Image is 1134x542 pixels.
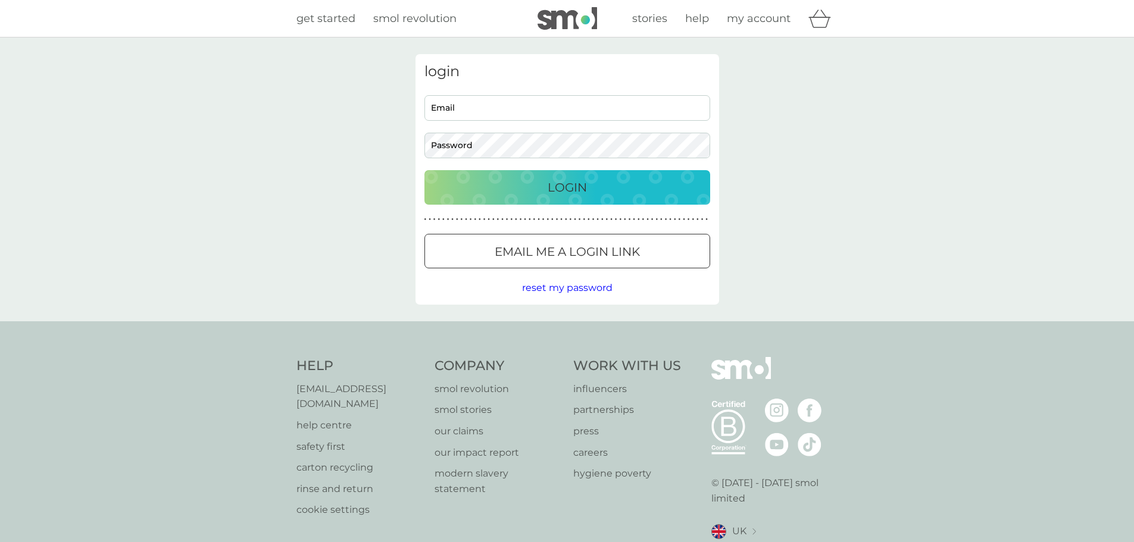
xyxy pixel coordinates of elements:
[565,217,567,223] p: ●
[579,217,581,223] p: ●
[685,10,709,27] a: help
[447,217,449,223] p: ●
[808,7,838,30] div: basket
[665,217,667,223] p: ●
[798,433,821,456] img: visit the smol Tiktok page
[296,357,423,375] h4: Help
[474,217,476,223] p: ●
[583,217,585,223] p: ●
[632,10,667,27] a: stories
[296,10,355,27] a: get started
[451,217,454,223] p: ●
[732,524,746,539] span: UK
[560,217,563,223] p: ●
[596,217,599,223] p: ●
[470,217,472,223] p: ●
[492,217,495,223] p: ●
[696,217,699,223] p: ●
[574,217,576,223] p: ●
[798,399,821,422] img: visit the smol Facebook page
[632,12,667,25] span: stories
[573,466,681,481] a: hygiene poverty
[296,439,423,455] a: safety first
[592,217,595,223] p: ●
[655,217,658,223] p: ●
[435,402,561,418] a: smol stories
[570,217,572,223] p: ●
[465,217,467,223] p: ●
[669,217,671,223] p: ●
[660,217,663,223] p: ●
[495,242,640,261] p: Email me a login link
[533,217,536,223] p: ●
[424,217,427,223] p: ●
[424,63,710,80] h3: login
[296,418,423,433] a: help centre
[683,217,685,223] p: ●
[674,217,676,223] p: ●
[688,217,690,223] p: ●
[679,217,681,223] p: ●
[435,445,561,460] a: our impact report
[573,402,681,418] p: partnerships
[522,282,613,293] span: reset my password
[296,481,423,497] a: rinse and return
[573,381,681,397] a: influencers
[296,460,423,475] a: carton recycling
[638,217,640,223] p: ●
[646,217,649,223] p: ●
[424,170,710,205] button: Login
[624,217,626,223] p: ●
[438,217,440,223] p: ●
[435,381,561,397] a: smol revolution
[520,217,522,223] p: ●
[711,357,771,397] img: smol
[529,217,531,223] p: ●
[506,217,508,223] p: ●
[435,466,561,496] a: modern slavery statement
[588,217,590,223] p: ●
[573,357,681,375] h4: Work With Us
[573,424,681,439] a: press
[461,217,463,223] p: ●
[765,399,789,422] img: visit the smol Instagram page
[538,7,597,30] img: smol
[610,217,613,223] p: ●
[296,381,423,412] a: [EMAIL_ADDRESS][DOMAIN_NAME]
[619,217,621,223] p: ●
[538,217,540,223] p: ●
[515,217,517,223] p: ●
[685,12,709,25] span: help
[692,217,694,223] p: ●
[510,217,513,223] p: ●
[752,528,756,535] img: select a new location
[435,424,561,439] a: our claims
[651,217,654,223] p: ●
[711,524,726,539] img: UK flag
[551,217,554,223] p: ●
[435,357,561,375] h4: Company
[433,217,436,223] p: ●
[606,217,608,223] p: ●
[573,445,681,460] a: careers
[501,217,504,223] p: ●
[296,502,423,518] a: cookie settings
[442,217,445,223] p: ●
[548,178,587,197] p: Login
[524,217,526,223] p: ●
[373,10,457,27] a: smol revolution
[488,217,490,223] p: ●
[711,475,838,506] p: © [DATE] - [DATE] smol limited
